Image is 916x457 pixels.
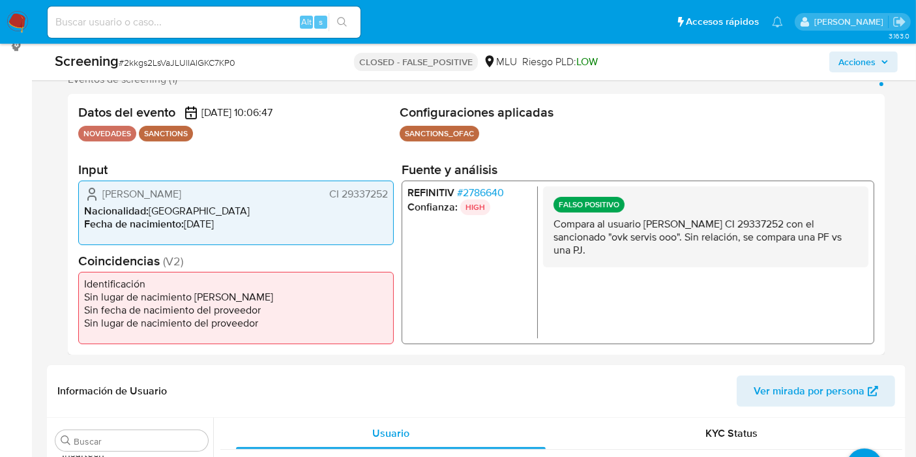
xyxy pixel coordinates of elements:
div: MLU [483,55,517,69]
p: igor.oliveirabrito@mercadolibre.com [814,16,888,28]
b: Screening [55,50,119,71]
button: Acciones [829,52,898,72]
span: Riesgo PLD: [522,55,598,69]
button: search-icon [329,13,355,31]
button: Ver mirada por persona [737,376,895,407]
span: KYC Status [706,426,758,441]
span: Acciones [838,52,876,72]
a: Salir [893,15,906,29]
span: # 2kkgs2LsVaJLUlIAIGKC7KP0 [119,56,235,69]
span: LOW [576,54,598,69]
button: Buscar [61,435,71,446]
input: Buscar usuario o caso... [48,14,361,31]
span: 3.163.0 [889,31,909,41]
span: Alt [301,16,312,28]
span: s [319,16,323,28]
span: Accesos rápidos [686,15,759,29]
h1: Información de Usuario [57,385,167,398]
input: Buscar [74,435,203,447]
a: Notificaciones [772,16,783,27]
span: Ver mirada por persona [754,376,864,407]
p: CLOSED - FALSE_POSITIVE [354,53,478,71]
span: Usuario [372,426,409,441]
